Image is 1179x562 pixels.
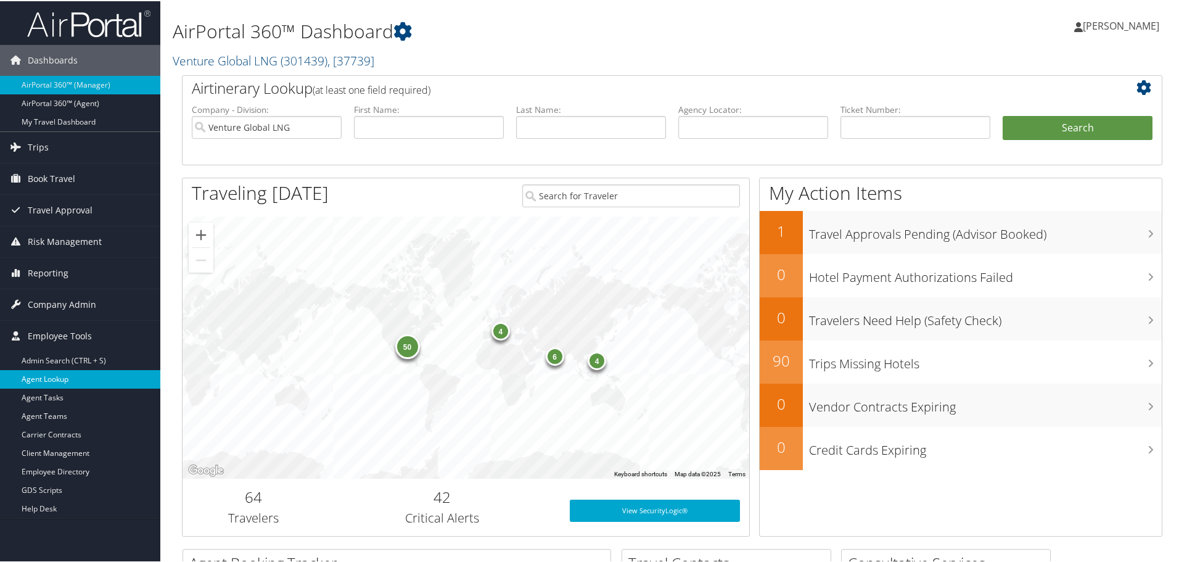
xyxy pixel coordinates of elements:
span: [PERSON_NAME] [1083,18,1159,31]
h3: Vendor Contracts Expiring [809,391,1162,415]
div: 50 [395,333,419,357]
div: 4 [588,350,606,369]
a: Open this area in Google Maps (opens a new window) [186,461,226,477]
a: 90Trips Missing Hotels [760,339,1162,382]
h2: 0 [760,436,803,457]
span: Dashboards [28,44,78,75]
label: Company - Division: [192,102,342,115]
div: 4 [491,320,510,339]
h1: My Action Items [760,179,1162,205]
h3: Travelers Need Help (Safety Check) [809,305,1162,328]
a: 0Hotel Payment Authorizations Failed [760,253,1162,296]
a: 0Travelers Need Help (Safety Check) [760,296,1162,339]
a: 1Travel Approvals Pending (Advisor Booked) [760,210,1162,253]
button: Zoom in [189,221,213,246]
span: Map data ©2025 [675,469,721,476]
h3: Hotel Payment Authorizations Failed [809,262,1162,285]
h3: Trips Missing Hotels [809,348,1162,371]
span: (at least one field required) [313,82,430,96]
h2: 42 [334,486,551,506]
button: Keyboard shortcuts [614,469,667,477]
div: 6 [545,346,564,365]
a: View SecurityLogic® [570,498,740,521]
h3: Travel Approvals Pending (Advisor Booked) [809,218,1162,242]
span: Employee Tools [28,320,92,350]
span: , [ 37739 ] [327,51,374,68]
h2: 90 [760,349,803,370]
img: Google [186,461,226,477]
h2: 0 [760,306,803,327]
h3: Travelers [192,508,315,526]
span: Trips [28,131,49,162]
a: Terms (opens in new tab) [728,469,746,476]
a: 0Credit Cards Expiring [760,426,1162,469]
h2: Airtinerary Lookup [192,76,1071,97]
h3: Critical Alerts [334,508,551,526]
h2: 0 [760,392,803,413]
label: Ticket Number: [840,102,990,115]
a: Venture Global LNG [173,51,374,68]
button: Zoom out [189,247,213,271]
span: Risk Management [28,225,102,256]
input: Search for Traveler [522,183,740,206]
img: airportal-logo.png [27,8,150,37]
span: Travel Approval [28,194,92,225]
label: Last Name: [516,102,666,115]
h1: Traveling [DATE] [192,179,329,205]
span: Reporting [28,257,68,287]
h1: AirPortal 360™ Dashboard [173,17,839,43]
span: Company Admin [28,288,96,319]
button: Search [1003,115,1152,139]
a: [PERSON_NAME] [1074,6,1172,43]
h3: Credit Cards Expiring [809,434,1162,458]
label: First Name: [354,102,504,115]
a: 0Vendor Contracts Expiring [760,382,1162,426]
label: Agency Locator: [678,102,828,115]
h2: 0 [760,263,803,284]
span: Book Travel [28,162,75,193]
span: ( 301439 ) [281,51,327,68]
h2: 64 [192,486,315,506]
h2: 1 [760,220,803,241]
